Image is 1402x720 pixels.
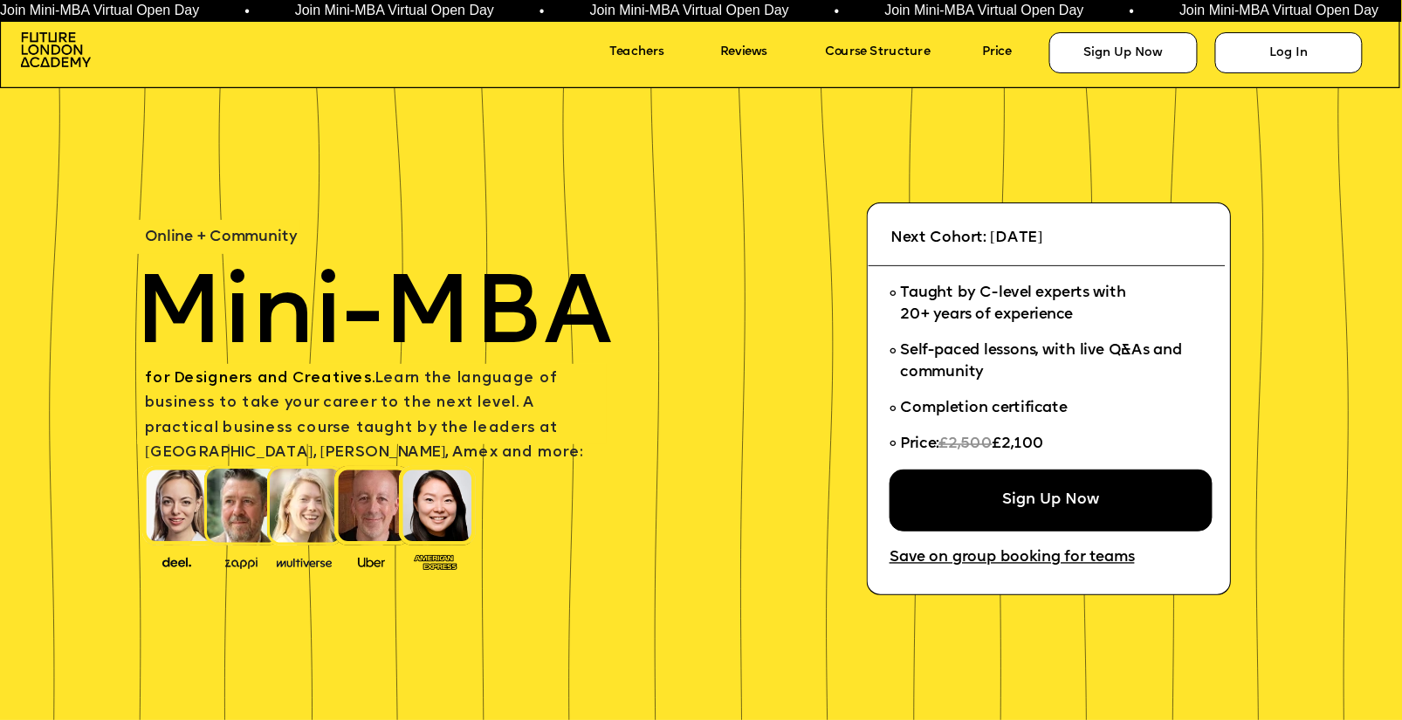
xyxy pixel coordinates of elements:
span: Online + Community [145,230,297,245]
span: • [243,4,248,18]
img: image-b2f1584c-cbf7-4a77-bbe0-f56ae6ee31f2.png [214,553,269,568]
img: image-b7d05013-d886-4065-8d38-3eca2af40620.png [271,552,337,570]
span: £2,500 [938,437,992,452]
span: • [538,4,543,18]
span: for Designers and Creatives. [145,371,375,386]
span: Taught by C-level experts with 20+ years of experience [900,286,1126,323]
span: Completion certificate [900,401,1067,416]
span: Mini-MBA [134,270,613,367]
a: Reviews [720,40,795,66]
img: image-aac980e9-41de-4c2d-a048-f29dd30a0068.png [21,32,91,68]
span: £2,100 [992,437,1044,452]
span: • [833,4,838,18]
span: Self-paced lessons, with live Q&As and community [900,344,1186,381]
span: • [1127,4,1132,18]
a: Price [982,40,1037,66]
span: Next Cohort: [DATE] [890,230,1043,245]
a: Course Structure [825,40,969,66]
img: image-388f4489-9820-4c53-9b08-f7df0b8d4ae2.png [149,552,204,570]
a: Save on group booking for teams [890,545,1174,573]
span: Price: [900,437,938,452]
a: Teachers [609,40,698,66]
img: image-93eab660-639c-4de6-957c-4ae039a0235a.png [409,551,464,572]
img: image-99cff0b2-a396-4aab-8550-cf4071da2cb9.png [344,553,399,568]
span: Learn the language of business to take your career to the next level. A practical business course... [145,371,583,460]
